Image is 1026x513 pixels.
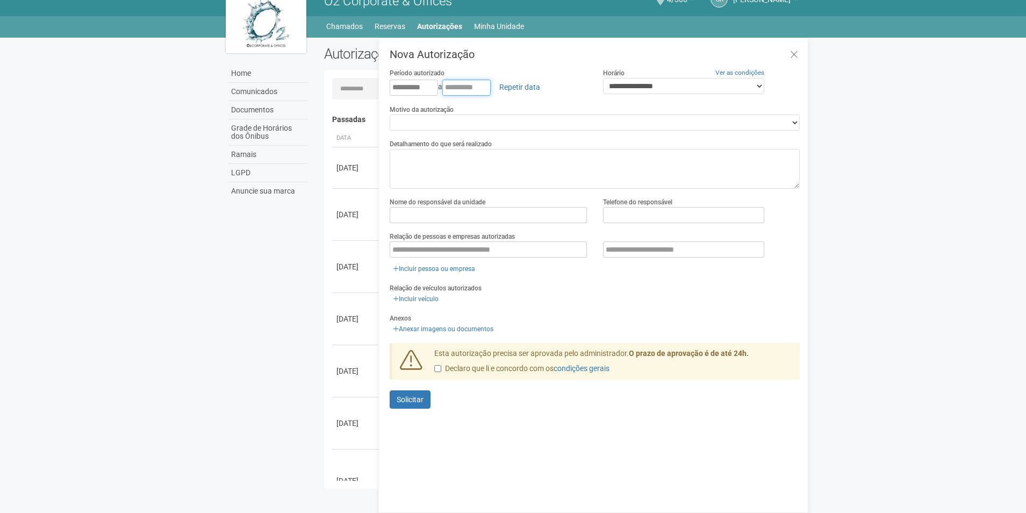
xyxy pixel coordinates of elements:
a: Reservas [375,19,405,34]
h3: Nova Autorização [390,49,800,60]
a: Minha Unidade [474,19,524,34]
div: [DATE] [336,261,376,272]
a: Anuncie sua marca [228,182,308,200]
div: Esta autorização precisa ser aprovada pelo administrador. [426,348,800,380]
a: Incluir pessoa ou empresa [390,263,478,275]
a: Anexar imagens ou documentos [390,323,497,335]
h2: Autorizações [324,46,554,62]
button: Solicitar [390,390,431,409]
a: Repetir data [492,78,547,96]
a: Ver as condições [715,69,764,76]
input: Declaro que li e concordo com oscondições gerais [434,365,441,372]
label: Telefone do responsável [603,197,672,207]
label: Período autorizado [390,68,444,78]
a: Autorizações [417,19,462,34]
th: Data [332,130,381,147]
div: [DATE] [336,209,376,220]
label: Motivo da autorização [390,105,454,115]
a: Comunicados [228,83,308,101]
label: Anexos [390,313,411,323]
div: [DATE] [336,418,376,429]
div: [DATE] [336,313,376,324]
label: Horário [603,68,625,78]
h4: Passadas [332,116,793,124]
div: a [390,78,587,96]
div: [DATE] [336,162,376,173]
a: Grade de Horários dos Ônibus [228,119,308,146]
div: [DATE] [336,475,376,486]
label: Declaro que li e concordo com os [434,364,609,374]
div: [DATE] [336,366,376,376]
label: Detalhamento do que será realizado [390,139,492,149]
a: Incluir veículo [390,293,442,305]
strong: O prazo de aprovação é de até 24h. [629,349,749,358]
a: Home [228,65,308,83]
label: Relação de pessoas e empresas autorizadas [390,232,515,241]
a: Ramais [228,146,308,164]
a: Chamados [326,19,363,34]
a: LGPD [228,164,308,182]
span: Solicitar [397,395,424,404]
a: condições gerais [554,364,609,373]
label: Relação de veículos autorizados [390,283,482,293]
label: Nome do responsável da unidade [390,197,485,207]
a: Documentos [228,101,308,119]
